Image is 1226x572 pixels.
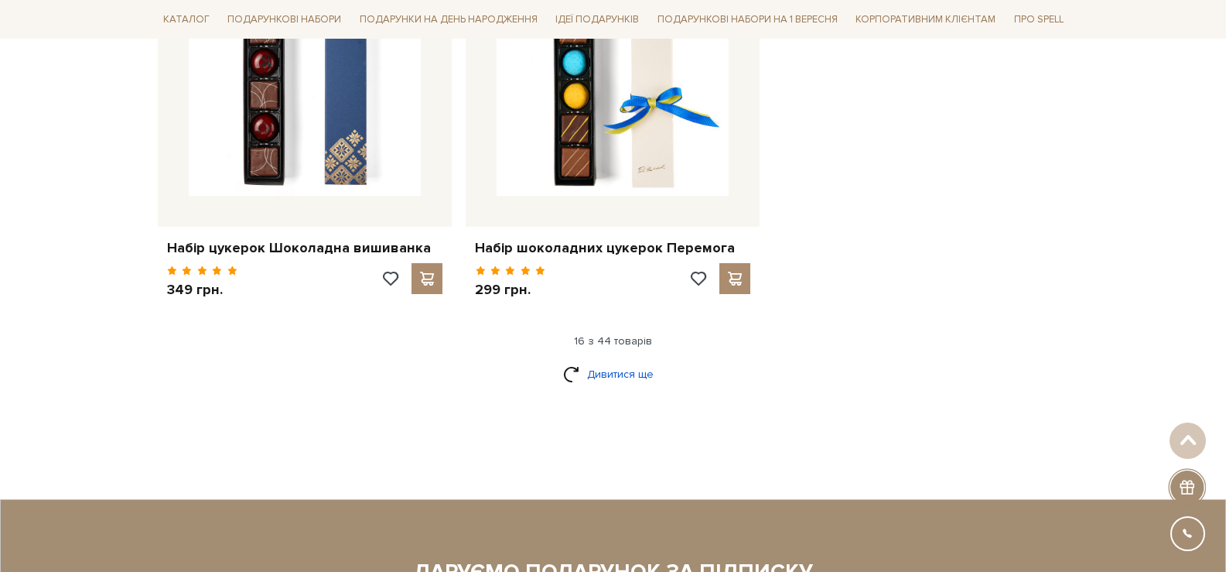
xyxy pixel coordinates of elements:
[221,8,347,32] a: Подарункові набори
[157,8,216,32] a: Каталог
[475,239,750,257] a: Набір шоколадних цукерок Перемога
[563,361,664,388] a: Дивитися ще
[151,334,1076,348] div: 16 з 44 товарів
[167,281,237,299] p: 349 грн.
[651,6,844,33] a: Подарункові набори на 1 Вересня
[549,8,645,32] a: Ідеї подарунків
[475,281,545,299] p: 299 грн.
[167,239,442,257] a: Набір цукерок Шоколадна вишиванка
[849,6,1002,33] a: Корпоративним клієнтам
[353,8,544,32] a: Подарунки на День народження
[1008,8,1070,32] a: Про Spell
